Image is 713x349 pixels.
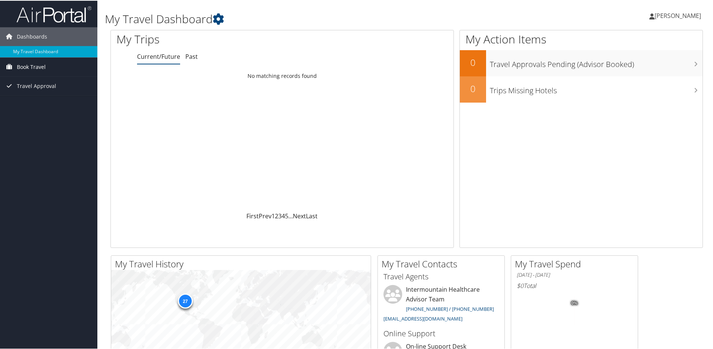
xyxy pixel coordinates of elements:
a: [PHONE_NUMBER] / [PHONE_NUMBER] [406,305,494,312]
a: 0Travel Approvals Pending (Advisor Booked) [460,49,703,76]
a: Past [185,52,198,60]
li: Intermountain Healthcare Advisor Team [380,284,503,324]
h2: My Travel History [115,257,371,270]
a: First [246,211,259,219]
a: 3 [278,211,282,219]
a: 1 [271,211,275,219]
span: Dashboards [17,27,47,45]
a: Current/Future [137,52,180,60]
h1: My Travel Dashboard [105,10,507,26]
tspan: 0% [571,300,577,305]
a: 0Trips Missing Hotels [460,76,703,102]
a: 5 [285,211,288,219]
h2: 0 [460,82,486,94]
span: Travel Approval [17,76,56,95]
h1: My Action Items [460,31,703,46]
h1: My Trips [116,31,305,46]
h2: My Travel Spend [515,257,638,270]
span: Book Travel [17,57,46,76]
h3: Travel Agents [383,271,499,281]
a: Last [306,211,318,219]
span: $0 [517,281,524,289]
span: [PERSON_NAME] [655,11,701,19]
a: Next [293,211,306,219]
a: Prev [259,211,271,219]
h2: 0 [460,55,486,68]
div: 27 [178,293,192,308]
h6: Total [517,281,632,289]
a: 2 [275,211,278,219]
a: 4 [282,211,285,219]
span: … [288,211,293,219]
h6: [DATE] - [DATE] [517,271,632,278]
h2: My Travel Contacts [382,257,504,270]
h3: Travel Approvals Pending (Advisor Booked) [490,55,703,69]
a: [EMAIL_ADDRESS][DOMAIN_NAME] [383,315,462,321]
h3: Trips Missing Hotels [490,81,703,95]
td: No matching records found [111,69,453,82]
img: airportal-logo.png [16,5,91,22]
h3: Online Support [383,328,499,338]
a: [PERSON_NAME] [649,4,709,26]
